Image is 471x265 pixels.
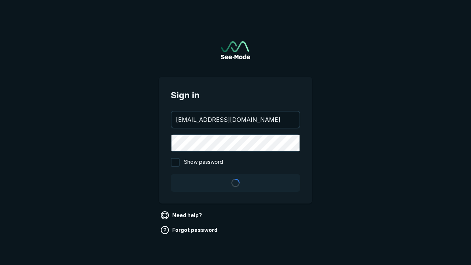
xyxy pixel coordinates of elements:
input: your@email.com [171,112,300,128]
img: See-Mode Logo [221,41,250,59]
a: Need help? [159,209,205,221]
span: Show password [184,158,223,167]
a: Forgot password [159,224,220,236]
a: Go to sign in [221,41,250,59]
span: Sign in [171,89,300,102]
